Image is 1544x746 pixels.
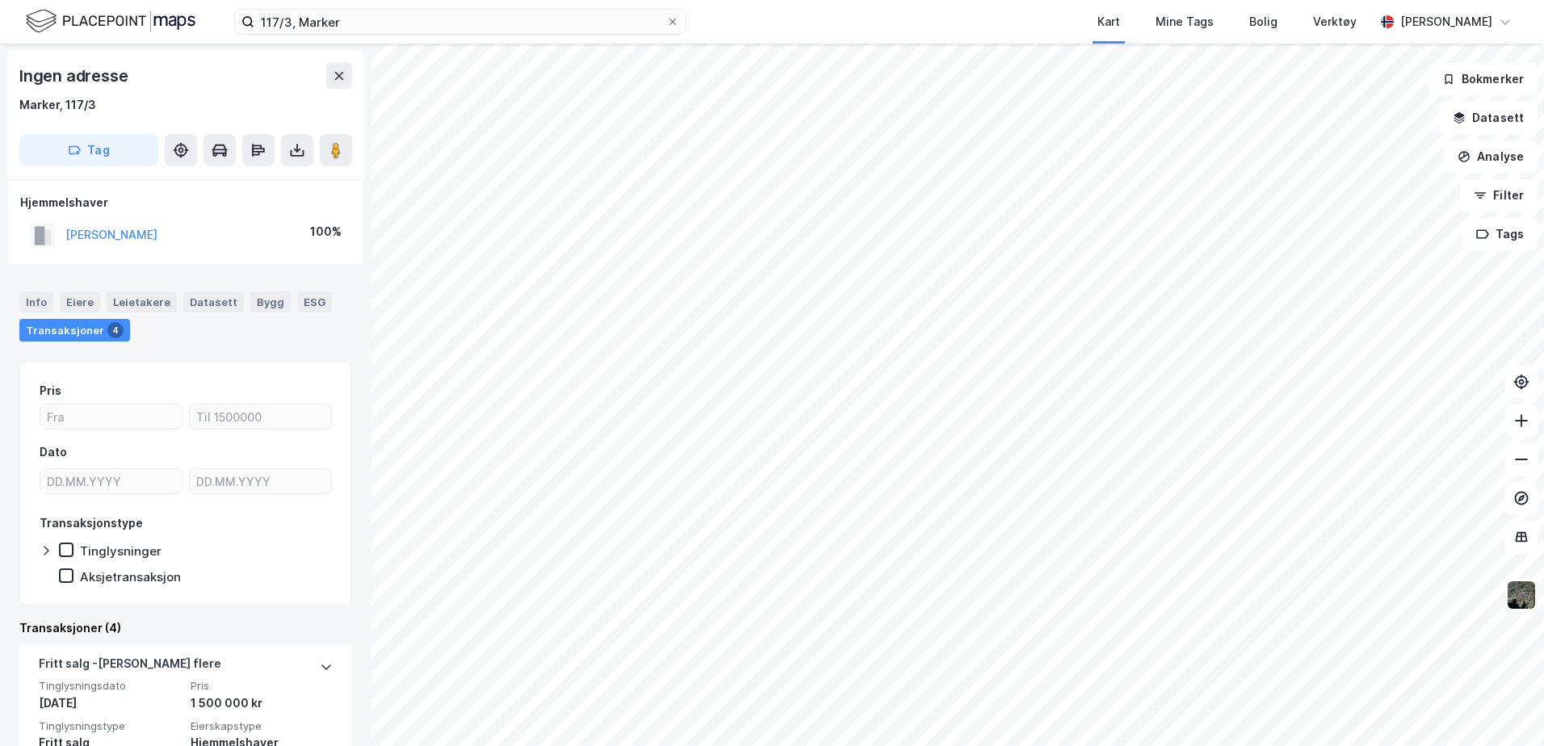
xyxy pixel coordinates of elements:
[191,694,333,713] div: 1 500 000 kr
[1463,668,1544,746] iframe: Chat Widget
[40,513,143,533] div: Transaksjonstype
[107,322,124,338] div: 4
[19,319,130,342] div: Transaksjoner
[40,442,67,462] div: Dato
[1249,12,1278,31] div: Bolig
[1439,102,1538,134] button: Datasett
[1463,668,1544,746] div: Kontrollprogram for chat
[107,291,177,312] div: Leietakere
[191,719,333,733] span: Eierskapstype
[19,618,352,638] div: Transaksjoner (4)
[60,291,100,312] div: Eiere
[1444,140,1538,173] button: Analyse
[1400,12,1492,31] div: [PERSON_NAME]
[250,291,291,312] div: Bygg
[40,469,182,493] input: DD.MM.YYYY
[39,654,221,680] div: Fritt salg - [PERSON_NAME] flere
[191,679,333,693] span: Pris
[19,134,158,166] button: Tag
[40,404,182,429] input: Fra
[1097,12,1120,31] div: Kart
[297,291,332,312] div: ESG
[19,291,53,312] div: Info
[80,569,181,585] div: Aksjetransaksjon
[39,694,181,713] div: [DATE]
[1156,12,1214,31] div: Mine Tags
[39,719,181,733] span: Tinglysningstype
[20,193,351,212] div: Hjemmelshaver
[1460,179,1538,212] button: Filter
[1462,218,1538,250] button: Tags
[39,679,181,693] span: Tinglysningsdato
[1429,63,1538,95] button: Bokmerker
[254,10,666,34] input: Søk på adresse, matrikkel, gårdeiere, leietakere eller personer
[1313,12,1357,31] div: Verktøy
[190,404,331,429] input: Til 1500000
[80,543,162,559] div: Tinglysninger
[40,381,61,400] div: Pris
[19,63,131,89] div: Ingen adresse
[1506,580,1537,610] img: 9k=
[26,7,195,36] img: logo.f888ab2527a4732fd821a326f86c7f29.svg
[190,469,331,493] input: DD.MM.YYYY
[310,222,342,241] div: 100%
[19,95,96,115] div: Marker, 117/3
[183,291,244,312] div: Datasett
